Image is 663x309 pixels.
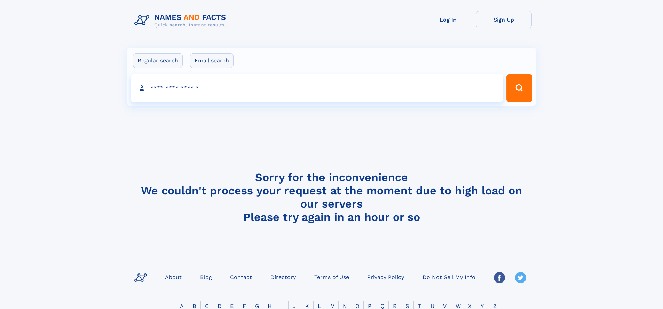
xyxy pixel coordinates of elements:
label: Regular search [133,53,183,68]
a: Log In [420,11,476,28]
a: Privacy Policy [364,272,407,282]
button: Search Button [506,74,532,102]
img: Facebook [494,272,505,283]
input: search input [131,74,504,102]
a: Blog [197,272,215,282]
label: Email search [190,53,234,68]
img: Twitter [515,272,526,283]
a: Terms of Use [311,272,352,282]
a: Directory [268,272,299,282]
h4: Sorry for the inconvenience We couldn't process your request at the moment due to high load on ou... [132,171,532,224]
a: About [162,272,184,282]
img: Logo Names and Facts [132,11,232,30]
a: Sign Up [476,11,532,28]
a: Do Not Sell My Info [420,272,478,282]
a: Contact [227,272,255,282]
